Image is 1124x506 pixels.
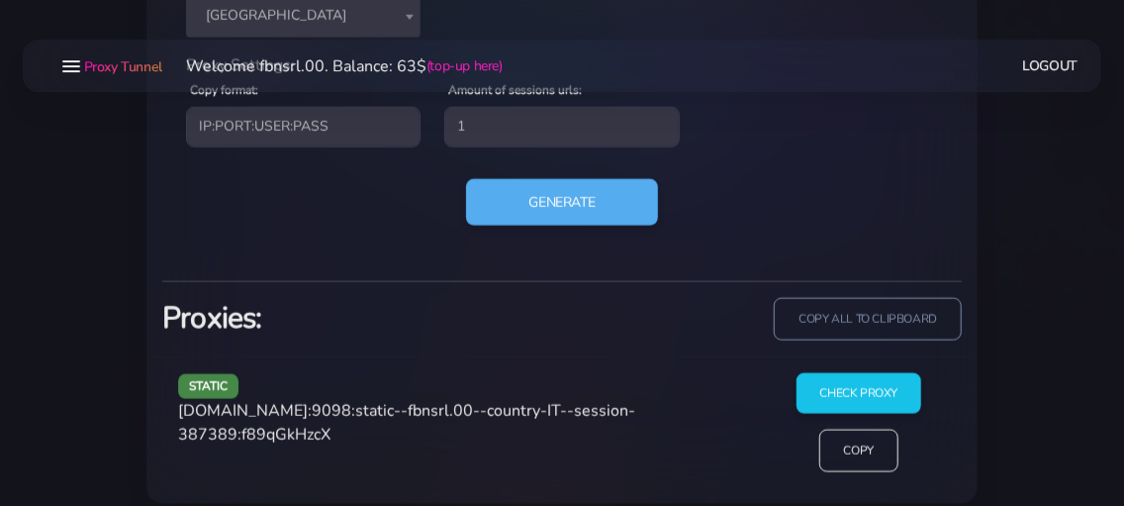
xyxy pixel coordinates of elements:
[426,55,503,76] a: (top-up here)
[198,2,409,30] span: Italy
[178,374,238,399] span: static
[178,400,635,446] span: [DOMAIN_NAME]:9098:static--fbnsrl.00--country-IT--session-387389:f89qGkHzcX
[162,54,503,78] li: Welcome fbnsrl.00. Balance: 63$
[796,373,922,414] input: Check Proxy
[84,57,162,76] span: Proxy Tunnel
[1023,48,1078,84] a: Logout
[774,298,962,341] input: copy all to clipboard
[162,298,550,339] h3: Proxies:
[819,430,898,472] input: Copy
[466,179,659,227] button: Generate
[832,182,1099,481] iframe: Webchat Widget
[80,51,162,82] a: Proxy Tunnel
